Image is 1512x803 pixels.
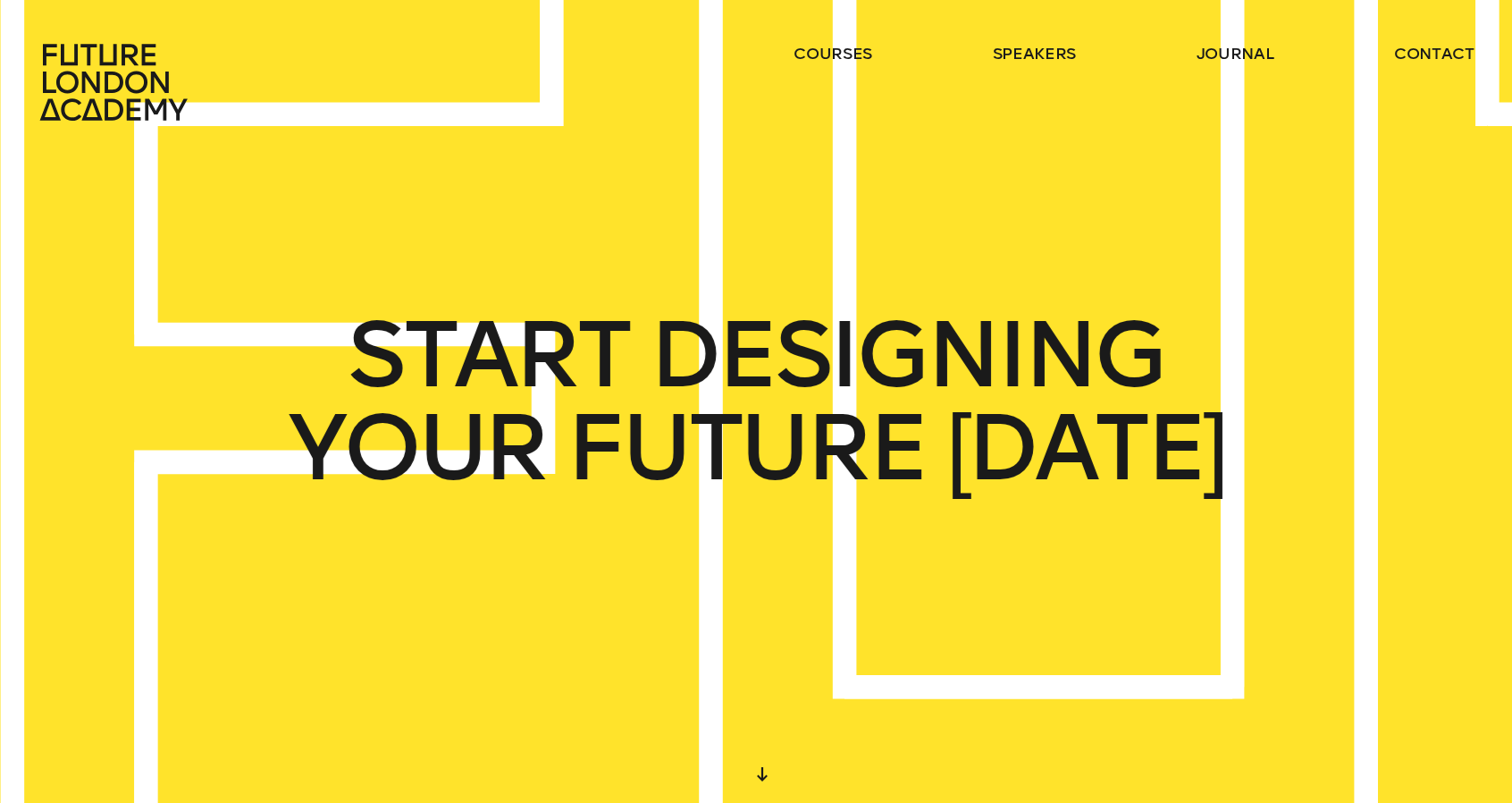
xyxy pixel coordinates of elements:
[348,309,629,401] span: START
[288,401,546,494] span: YOUR
[1394,43,1474,64] a: contact
[567,401,926,494] span: FUTURE
[794,43,872,64] a: courses
[993,43,1076,64] a: speakers
[946,401,1225,494] span: [DATE]
[650,309,1164,401] span: DESIGNING
[1197,43,1274,64] a: journal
